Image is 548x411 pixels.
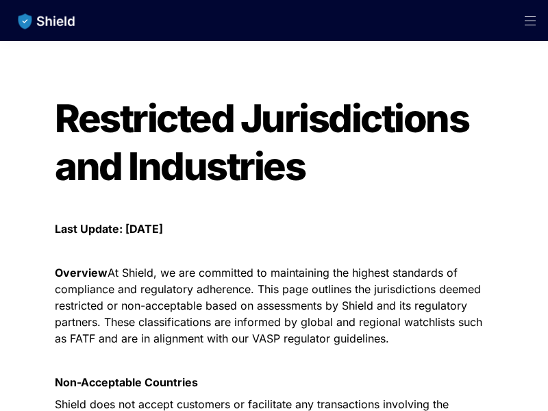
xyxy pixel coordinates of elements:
[55,375,198,389] strong: Non-Acceptable Countries
[55,266,486,345] span: At Shield, we are committed to maintaining the highest standards of compliance and regulatory adh...
[12,7,82,36] img: website logo
[55,95,475,190] span: Restricted Jurisdictions and Industries
[55,222,163,236] strong: Last Update: [DATE]
[55,266,108,279] strong: Overview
